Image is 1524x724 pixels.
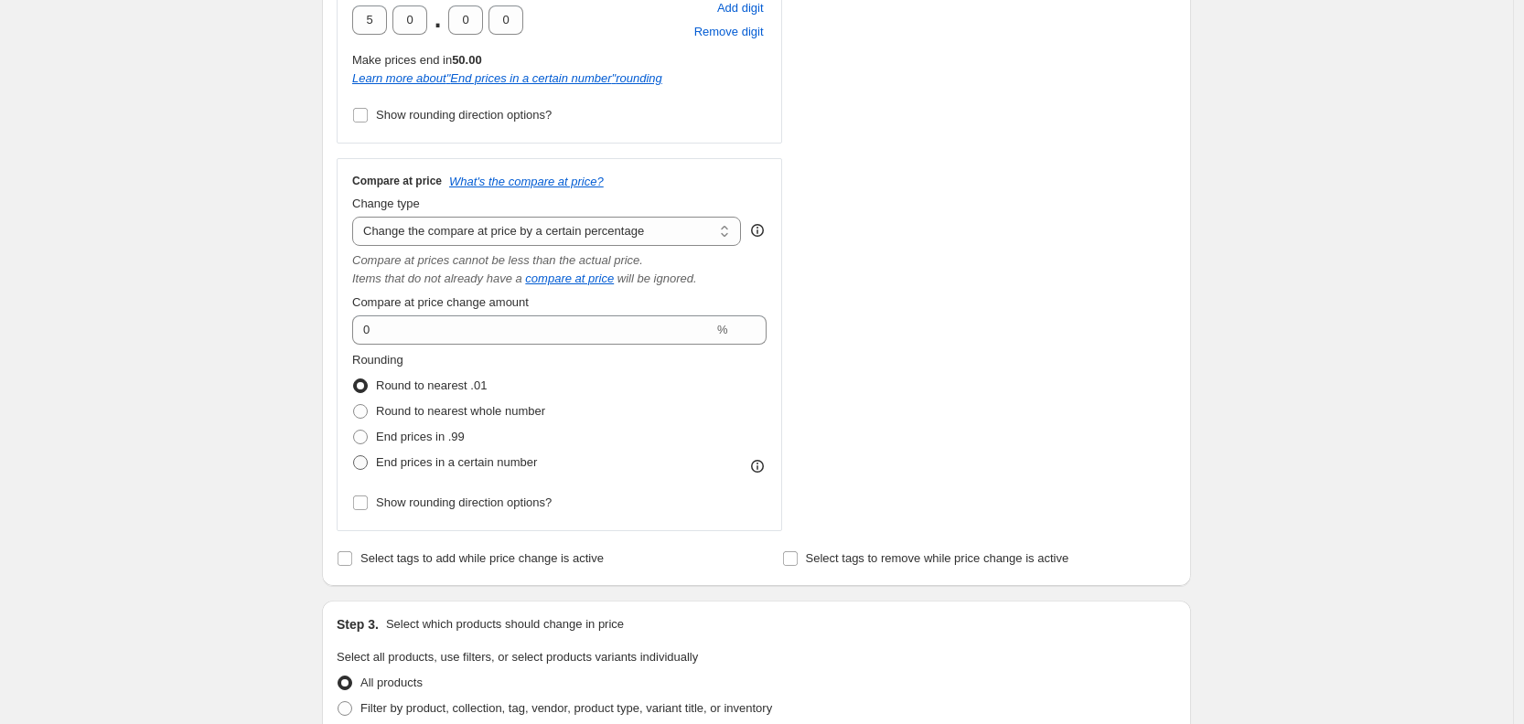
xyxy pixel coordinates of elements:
[449,175,604,188] button: What's the compare at price?
[376,378,487,392] span: Round to nearest .01
[617,271,697,285] i: will be ignored.
[717,323,728,336] span: %
[352,353,403,367] span: Rounding
[376,108,552,122] span: Show rounding direction options?
[806,551,1069,565] span: Select tags to remove while price change is active
[337,615,379,633] h2: Step 3.
[386,615,624,633] p: Select which products should change in price
[337,650,698,664] span: Select all products, use filters, or select products variants individually
[488,5,523,35] input: ﹡
[352,53,482,67] span: Make prices end in
[352,295,529,309] span: Compare at price change amount
[352,174,442,188] h3: Compare at price
[352,71,662,85] i: Learn more about " End prices in a certain number " rounding
[360,701,772,715] span: Filter by product, collection, tag, vendor, product type, variant title, or inventory
[352,253,643,267] i: Compare at prices cannot be less than the actual price.
[694,23,764,41] span: Remove digit
[360,551,604,565] span: Select tags to add while price change is active
[376,430,465,443] span: End prices in .99
[376,404,545,418] span: Round to nearest whole number
[352,71,662,85] a: Learn more about"End prices in a certain number"rounding
[748,221,767,240] div: help
[376,495,552,509] span: Show rounding direction options?
[525,271,614,285] button: compare at price
[352,315,714,345] input: -15
[360,676,423,689] span: All products
[352,197,420,210] span: Change type
[352,5,387,35] input: ﹡
[392,5,427,35] input: ﹡
[692,20,767,44] button: Remove placeholder
[452,53,482,67] b: 50.00
[433,5,443,35] span: .
[448,5,483,35] input: ﹡
[376,455,537,469] span: End prices in a certain number
[352,271,522,285] i: Items that do not already have a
